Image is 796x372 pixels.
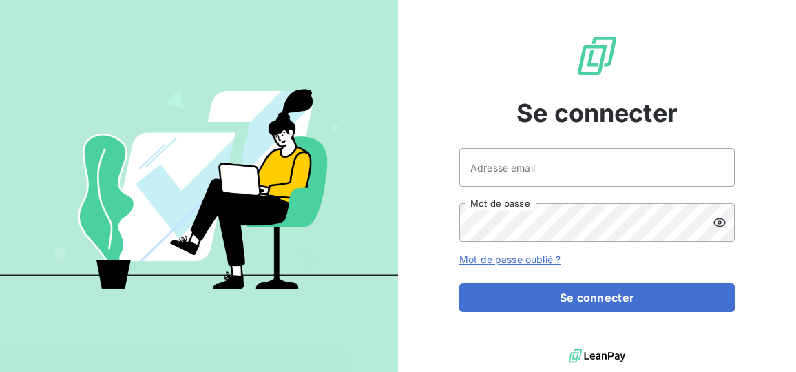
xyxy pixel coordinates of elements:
[569,346,625,366] img: logo
[575,34,619,78] img: Logo LeanPay
[459,148,735,187] input: placeholder
[459,283,735,312] button: Se connecter
[459,254,561,265] a: Mot de passe oublié ?
[516,94,678,132] span: Se connecter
